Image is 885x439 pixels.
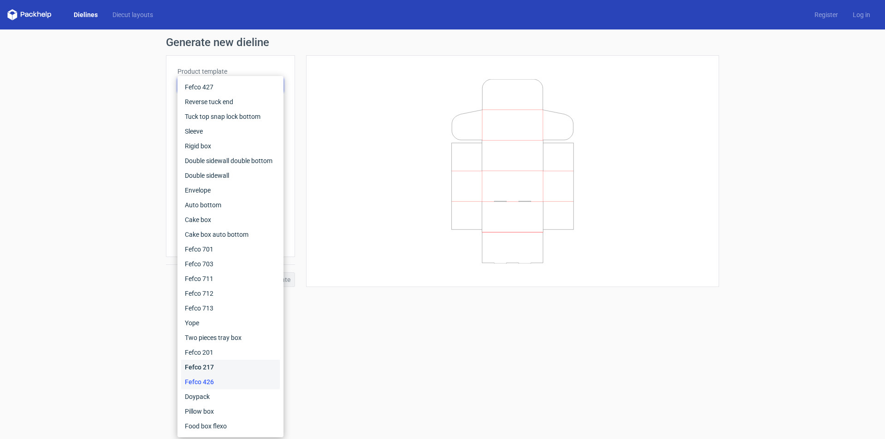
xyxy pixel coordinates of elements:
[181,257,280,271] div: Fefco 703
[181,124,280,139] div: Sleeve
[181,227,280,242] div: Cake box auto bottom
[181,301,280,316] div: Fefco 713
[105,10,160,19] a: Diecut layouts
[181,330,280,345] div: Two pieces tray box
[181,271,280,286] div: Fefco 711
[166,37,719,48] h1: Generate new dieline
[181,198,280,212] div: Auto bottom
[181,212,280,227] div: Cake box
[181,109,280,124] div: Tuck top snap lock bottom
[181,153,280,168] div: Double sidewall double bottom
[181,242,280,257] div: Fefco 701
[181,345,280,360] div: Fefco 201
[181,168,280,183] div: Double sidewall
[181,80,280,94] div: Fefco 427
[845,10,878,19] a: Log in
[181,360,280,375] div: Fefco 217
[181,389,280,404] div: Doypack
[181,139,280,153] div: Rigid box
[181,375,280,389] div: Fefco 426
[181,286,280,301] div: Fefco 712
[807,10,845,19] a: Register
[181,419,280,433] div: Food box flexo
[181,94,280,109] div: Reverse tuck end
[181,404,280,419] div: Pillow box
[181,316,280,330] div: Yope
[181,183,280,198] div: Envelope
[66,10,105,19] a: Dielines
[177,67,283,76] label: Product template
